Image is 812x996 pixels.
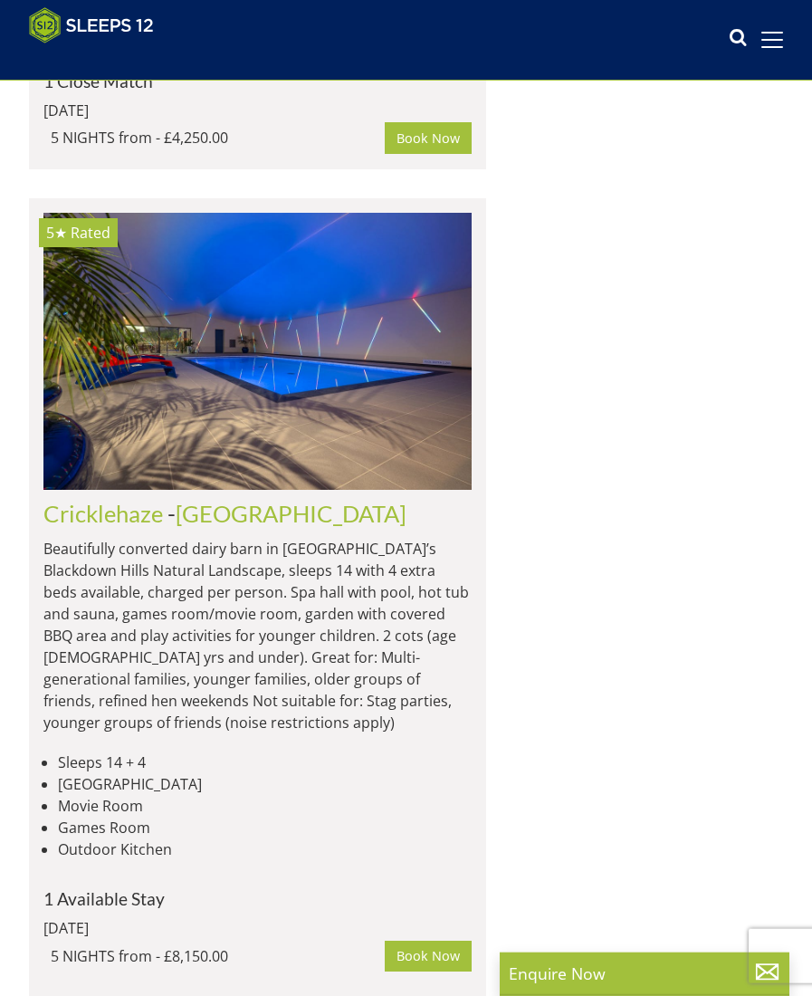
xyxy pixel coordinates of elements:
[71,223,110,243] span: Rated
[58,838,472,860] li: Outdoor Kitchen
[51,127,385,148] div: 5 NIGHTS from - £4,250.00
[29,7,154,43] img: Sleeps 12
[43,100,472,121] div: [DATE]
[43,72,472,91] h4: 1 Close Match
[43,213,472,489] a: 5★ Rated
[385,122,472,153] a: Book Now
[43,213,472,489] img: cricklehaze_somerset_accommodation_vacation_home_sleeping_9.original.jpg
[58,817,472,838] li: Games Room
[58,773,472,795] li: [GEOGRAPHIC_DATA]
[20,54,210,70] iframe: Customer reviews powered by Trustpilot
[509,962,780,985] p: Enquire Now
[43,917,472,939] div: [DATE]
[58,795,472,817] li: Movie Room
[43,500,163,527] a: Cricklehaze
[58,752,472,773] li: Sleeps 14 + 4
[43,889,472,908] h4: 1 Available Stay
[51,945,385,967] div: 5 NIGHTS from - £8,150.00
[385,941,472,972] a: Book Now
[167,500,406,527] span: -
[46,223,67,243] span: Cricklehaze has a 5 star rating under the Quality in Tourism Scheme
[176,500,406,527] a: [GEOGRAPHIC_DATA]
[43,538,472,733] p: Beautifully converted dairy barn in [GEOGRAPHIC_DATA]’s Blackdown Hills Natural Landscape, sleeps...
